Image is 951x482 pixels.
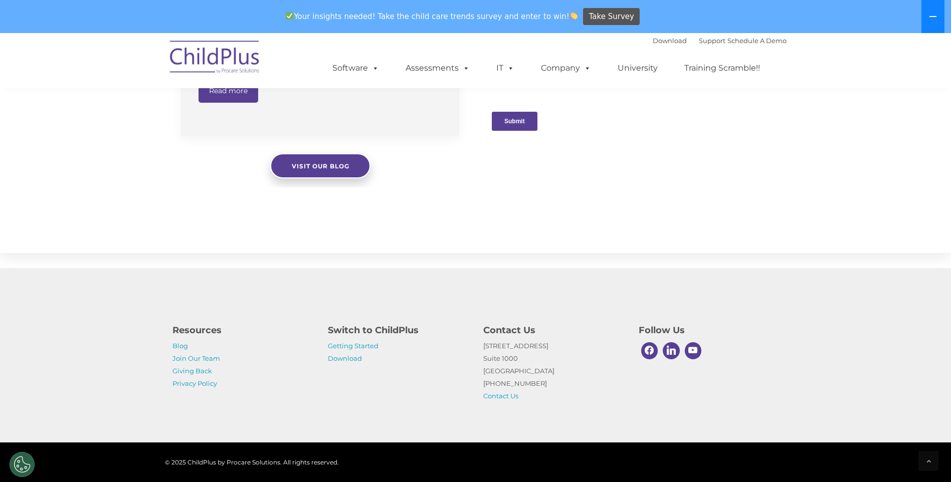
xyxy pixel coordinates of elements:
a: Download [328,354,362,362]
h4: Contact Us [483,323,624,337]
a: Getting Started [328,342,378,350]
a: Download [653,37,687,45]
span: Phone number [139,107,182,115]
a: Privacy Policy [172,379,217,387]
a: Contact Us [483,392,518,400]
a: Software [322,58,389,78]
span: Your insights needed! Take the child care trends survey and enter to win! [282,7,582,26]
p: [STREET_ADDRESS] Suite 1000 [GEOGRAPHIC_DATA] [PHONE_NUMBER] [483,340,624,402]
span: Last name [139,66,170,74]
a: Schedule A Demo [727,37,787,45]
span: © 2025 ChildPlus by Procare Solutions. All rights reserved. [165,458,339,466]
h4: Switch to ChildPlus [328,323,468,337]
img: ChildPlus by Procare Solutions [165,34,265,84]
a: Take Survey [583,8,640,26]
a: Company [531,58,601,78]
span: Take Survey [589,8,634,26]
a: Linkedin [660,340,682,362]
h4: Follow Us [639,323,779,337]
a: Youtube [682,340,704,362]
a: Training Scramble!! [674,58,770,78]
a: Giving Back [172,367,212,375]
a: Blog [172,342,188,350]
img: 👏 [570,12,578,20]
a: Assessments [396,58,480,78]
a: Support [699,37,725,45]
a: Facebook [639,340,661,362]
h4: Resources [172,323,313,337]
a: Visit our blog [270,153,370,178]
a: University [608,58,668,78]
span: Visit our blog [291,162,349,170]
font: | [653,37,787,45]
button: Cookies Settings [10,452,35,477]
a: Read more [199,79,258,103]
a: Join Our Team [172,354,220,362]
img: ✅ [286,12,293,20]
a: IT [486,58,524,78]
